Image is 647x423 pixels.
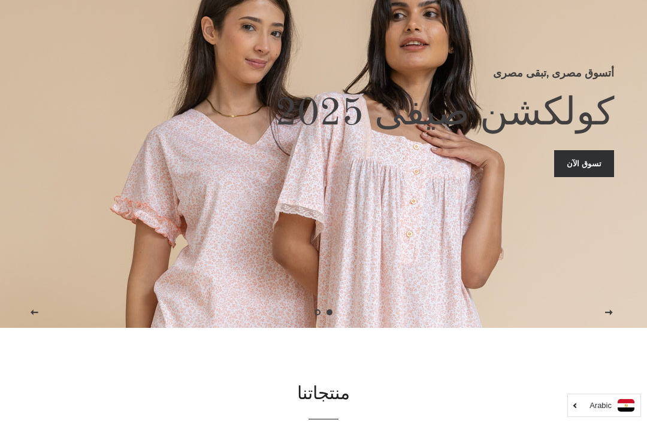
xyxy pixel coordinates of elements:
a: تحميل الصور 2 [312,306,323,318]
h2: منتجاتنا [27,382,620,407]
p: أتسوق مصرى ,تبقى مصرى [33,65,615,81]
a: Arabic [574,399,634,412]
a: الصفحه 1current [323,306,335,318]
button: الصفحه التالية [594,298,624,328]
a: تسوق الآن [554,150,614,176]
i: Arabic [589,401,612,409]
h2: كولكشن صيفى 2025 [33,90,615,138]
button: الصفحه السابقة [20,298,50,328]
